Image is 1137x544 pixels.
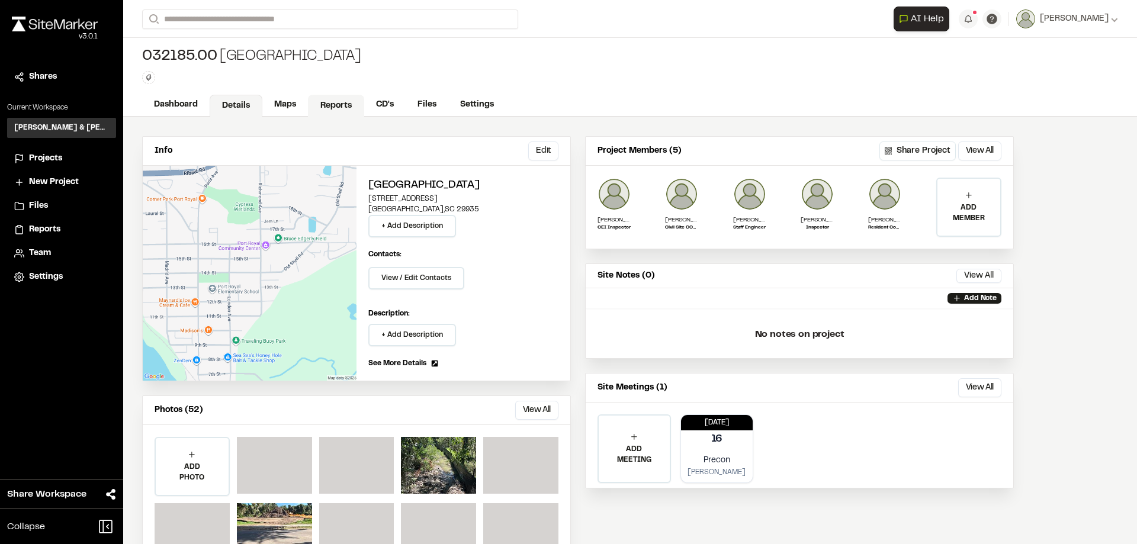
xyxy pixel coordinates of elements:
[14,152,109,165] a: Projects
[894,7,954,31] div: Open AI Assistant
[1016,9,1035,28] img: User
[142,9,163,29] button: Search
[14,176,109,189] a: New Project
[711,432,723,448] p: 16
[7,487,86,501] span: Share Workspace
[308,95,364,117] a: Reports
[733,224,766,231] p: Staff Engineer
[29,271,63,284] span: Settings
[515,401,558,420] button: View All
[14,199,109,213] a: Files
[598,269,655,282] p: Site Notes (0)
[368,249,402,260] p: Contacts:
[14,123,109,133] h3: [PERSON_NAME] & [PERSON_NAME] Inc.
[868,178,901,211] img: Lance Stroble
[155,144,172,157] p: Info
[155,404,203,417] p: Photos (52)
[958,141,1001,160] button: View All
[364,94,406,116] a: CD's
[14,271,109,284] a: Settings
[29,152,62,165] span: Projects
[368,324,456,346] button: + Add Description
[598,215,631,224] p: [PERSON_NAME]
[1016,9,1118,28] button: [PERSON_NAME]
[406,94,448,116] a: Files
[686,467,749,478] p: [PERSON_NAME]
[598,224,631,231] p: CEI Inspector
[142,71,155,84] button: Edit Tags
[262,94,308,116] a: Maps
[368,178,558,194] h2: [GEOGRAPHIC_DATA]
[733,215,766,224] p: [PERSON_NAME]
[368,267,464,289] button: View / Edit Contacts
[448,94,506,116] a: Settings
[368,194,558,204] p: [STREET_ADDRESS]
[7,102,116,113] p: Current Workspace
[14,223,109,236] a: Reports
[868,215,901,224] p: [PERSON_NAME]
[29,247,51,260] span: Team
[801,224,834,231] p: Inspector
[142,94,210,116] a: Dashboard
[14,247,109,260] a: Team
[29,199,48,213] span: Files
[598,381,667,394] p: Site Meetings (1)
[911,12,944,26] span: AI Help
[868,224,901,231] p: Resident Construction Manager
[29,176,79,189] span: New Project
[665,215,698,224] p: [PERSON_NAME]
[368,204,558,215] p: [GEOGRAPHIC_DATA] , SC 29935
[528,141,558,160] button: Edit
[598,144,682,157] p: Project Members (5)
[665,178,698,211] img: Uriah Watkins
[368,215,456,237] button: + Add Description
[210,95,262,117] a: Details
[681,417,753,428] p: [DATE]
[1040,12,1109,25] span: [PERSON_NAME]
[598,178,631,211] img: Joe Gillenwater
[12,17,98,31] img: rebrand.png
[686,454,749,467] p: Precon
[733,178,766,211] img: Zack Hutcherson
[801,178,834,211] img: Jeb Crews
[937,202,1000,224] p: ADD MEMBER
[142,47,217,66] span: 032185.00
[958,378,1001,397] button: View All
[665,224,698,231] p: Civil Site COOP
[14,70,109,83] a: Shares
[599,444,670,465] p: ADD MEETING
[12,31,98,42] div: Oh geez...please don't...
[368,358,426,369] span: See More Details
[142,47,361,66] div: [GEOGRAPHIC_DATA]
[801,215,834,224] p: [PERSON_NAME]
[879,141,956,160] button: Share Project
[7,520,45,534] span: Collapse
[964,293,997,304] p: Add Note
[368,308,558,319] p: Description:
[956,269,1001,283] button: View All
[595,316,1004,353] p: No notes on project
[156,462,229,483] p: ADD PHOTO
[29,223,60,236] span: Reports
[894,7,949,31] button: Open AI Assistant
[29,70,57,83] span: Shares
